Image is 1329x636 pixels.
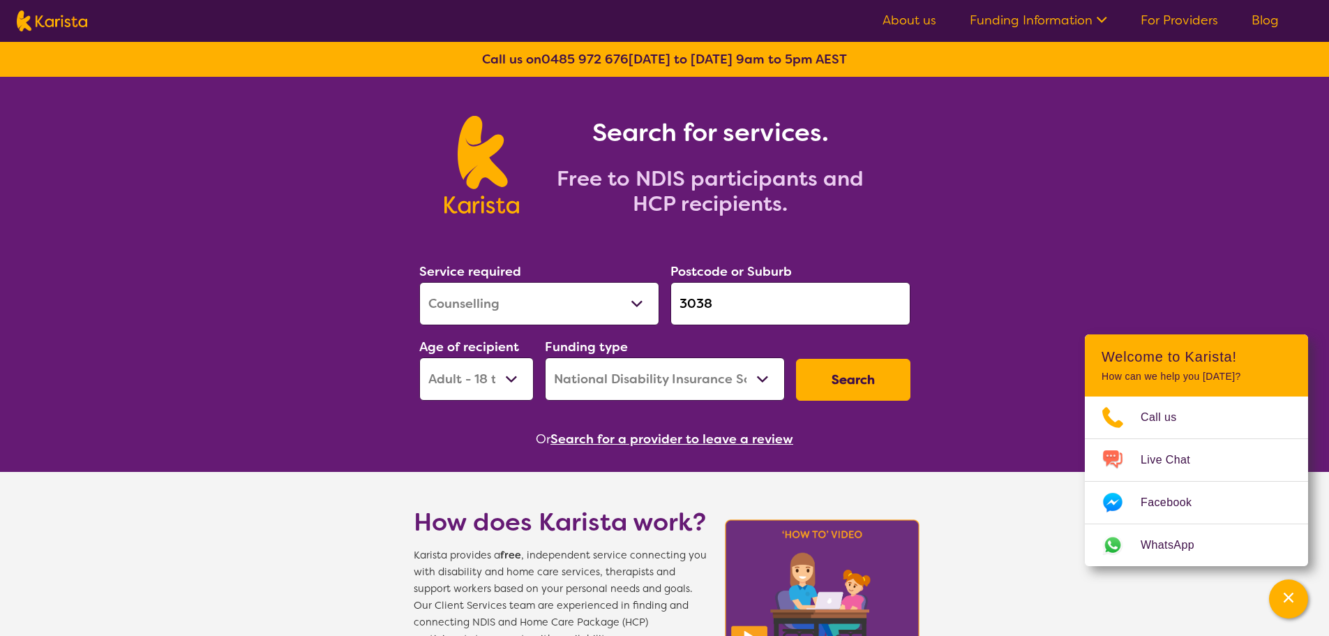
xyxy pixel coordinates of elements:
[1141,450,1207,471] span: Live Chat
[1085,397,1308,566] ul: Choose channel
[550,429,793,450] button: Search for a provider to leave a review
[1102,348,1291,365] h2: Welcome to Karista!
[482,51,847,68] b: Call us on [DATE] to [DATE] 9am to 5pm AEST
[670,263,792,280] label: Postcode or Suburb
[1141,12,1218,29] a: For Providers
[1085,524,1308,566] a: Web link opens in a new tab.
[419,263,521,280] label: Service required
[500,549,521,562] b: free
[414,505,707,539] h1: How does Karista work?
[419,339,519,355] label: Age of recipient
[541,51,629,68] a: 0485 972 676
[670,282,910,325] input: Type
[536,116,885,149] h1: Search for services.
[1085,334,1308,566] div: Channel Menu
[1141,492,1208,513] span: Facebook
[1141,407,1194,428] span: Call us
[796,359,910,401] button: Search
[1269,579,1308,619] button: Channel Menu
[1141,535,1211,556] span: WhatsApp
[536,429,550,450] span: Or
[17,10,87,31] img: Karista logo
[545,339,628,355] label: Funding type
[970,12,1107,29] a: Funding Information
[883,12,936,29] a: About us
[444,116,519,214] img: Karista logo
[1102,371,1291,383] p: How can we help you [DATE]?
[536,166,885,216] h2: Free to NDIS participants and HCP recipients.
[1252,12,1279,29] a: Blog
